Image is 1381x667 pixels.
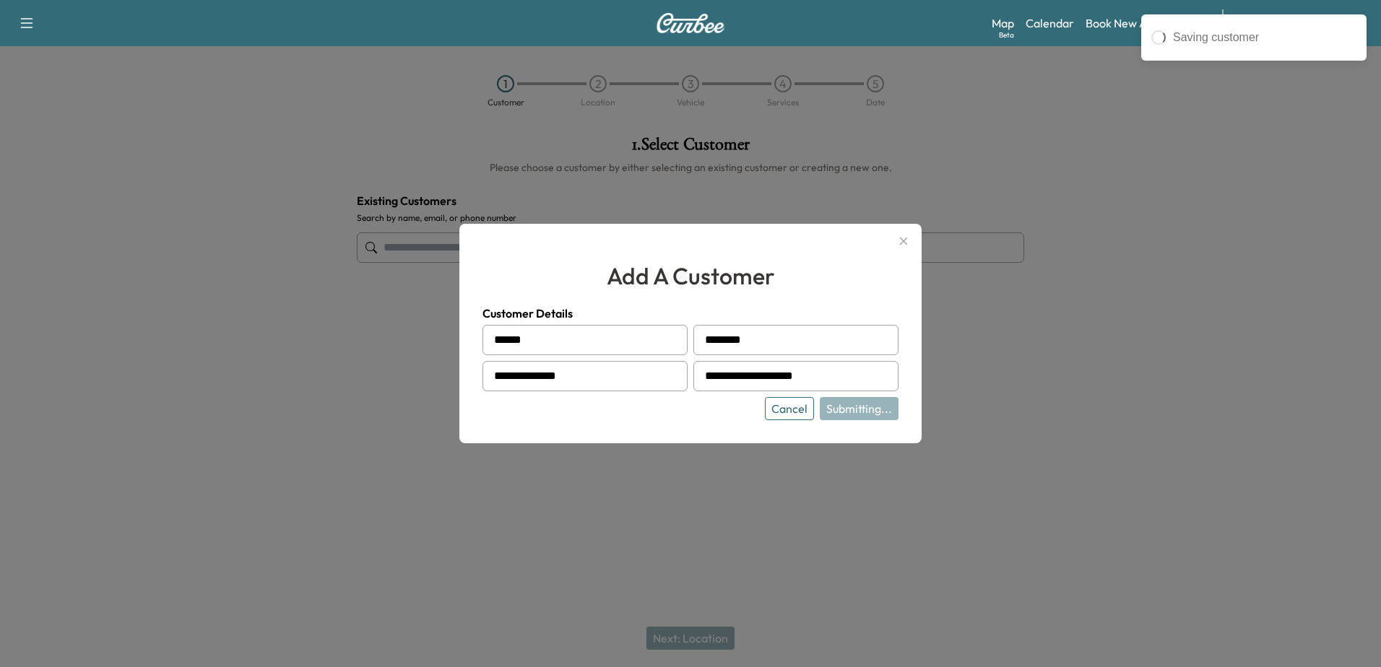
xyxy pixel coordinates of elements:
a: Book New Appointment [1086,14,1208,32]
div: Saving customer [1173,29,1356,46]
button: Cancel [765,397,814,420]
img: Curbee Logo [656,13,725,33]
a: MapBeta [992,14,1014,32]
a: Calendar [1026,14,1074,32]
h2: add a customer [482,258,899,293]
h4: Customer Details [482,305,899,322]
div: Beta [999,30,1014,40]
